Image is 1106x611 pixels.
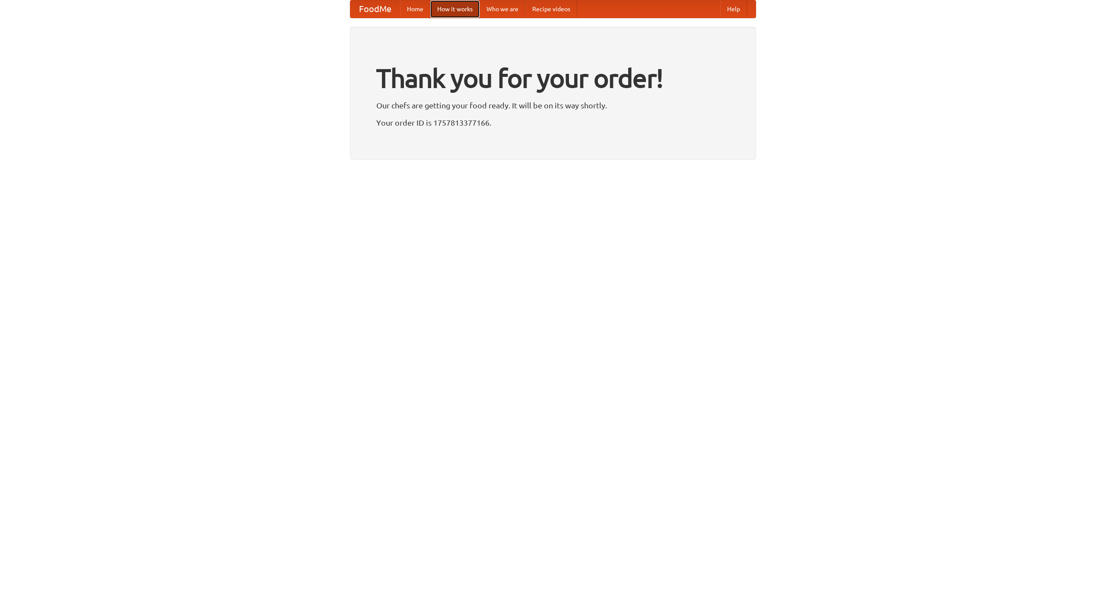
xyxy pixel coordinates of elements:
[350,0,400,18] a: FoodMe
[376,99,730,112] p: Our chefs are getting your food ready. It will be on its way shortly.
[720,0,747,18] a: Help
[376,57,730,99] h1: Thank you for your order!
[376,116,730,129] p: Your order ID is 1757813377166.
[525,0,577,18] a: Recipe videos
[430,0,480,18] a: How it works
[400,0,430,18] a: Home
[480,0,525,18] a: Who we are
